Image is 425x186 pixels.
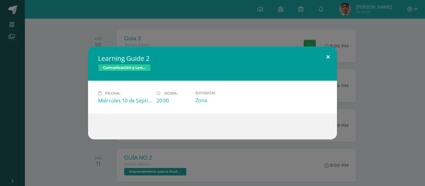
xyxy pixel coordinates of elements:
[98,64,151,71] span: Comunicación y Lenguaje, Idioma Extranjero Inglés
[319,47,337,68] button: Close (Esc)
[105,91,120,96] span: Fecha:
[98,54,327,63] h2: Learning Guide 2
[195,97,249,104] div: Zona
[195,91,249,95] label: División:
[156,97,190,104] div: 20:00
[98,97,152,104] div: Miércoles 10 de Septiembre
[164,91,178,96] span: Hora:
